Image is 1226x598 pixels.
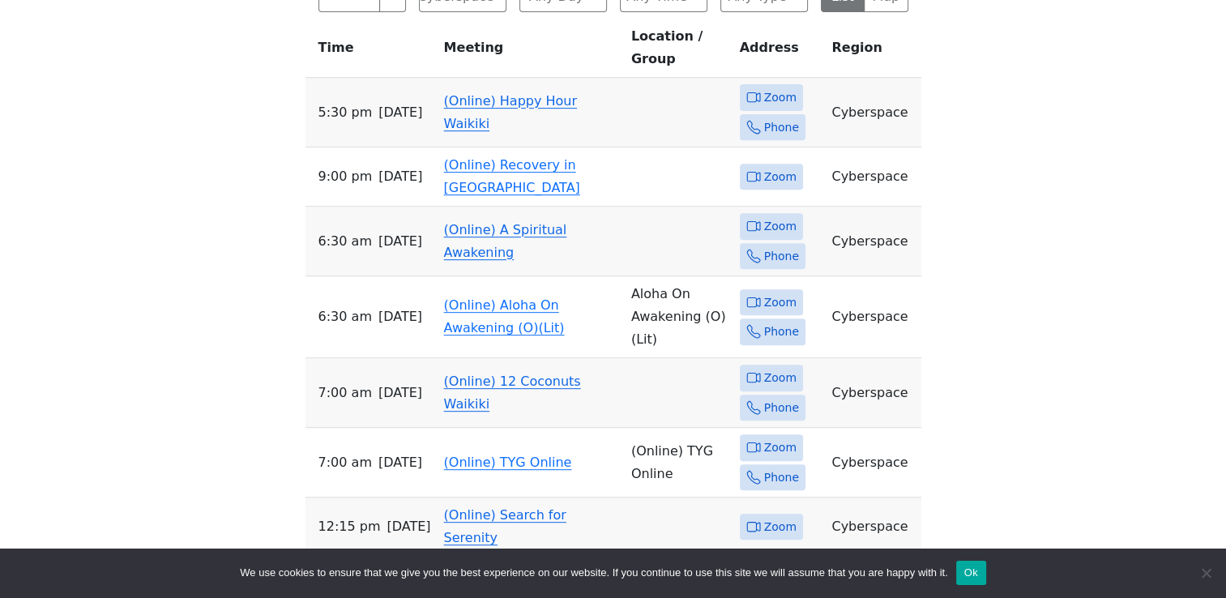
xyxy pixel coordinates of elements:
span: Phone [764,117,799,138]
span: Zoom [764,167,797,187]
span: Zoom [764,517,797,537]
span: [DATE] [387,515,430,538]
td: Cyberspace [825,276,921,358]
span: 7:00 AM [318,382,372,404]
a: (Online) TYG Online [444,455,572,470]
span: 12:15 PM [318,515,381,538]
span: [DATE] [378,451,422,474]
td: Cyberspace [825,207,921,276]
td: Cyberspace [825,428,921,498]
span: 6:30 AM [318,230,372,253]
td: Cyberspace [825,498,921,557]
td: Cyberspace [825,78,921,147]
a: (Online) Search for Serenity [444,507,566,545]
span: [DATE] [378,382,422,404]
span: 7:00 AM [318,451,372,474]
th: Address [733,25,826,78]
td: Cyberspace [825,147,921,207]
span: [DATE] [378,101,422,124]
a: (Online) 12 Coconuts Waikiki [444,374,581,412]
a: (Online) Happy Hour Waikiki [444,93,577,131]
td: Cyberspace [825,358,921,428]
th: Time [305,25,438,78]
td: Aloha On Awakening (O) (Lit) [625,276,733,358]
a: (Online) Recovery in [GEOGRAPHIC_DATA] [444,157,580,195]
span: [DATE] [378,305,422,328]
span: Phone [764,468,799,488]
a: (Online) Aloha On Awakening (O)(Lit) [444,297,565,335]
td: (Online) TYG Online [625,428,733,498]
span: 6:30 AM [318,305,372,328]
span: Zoom [764,438,797,458]
a: (Online) A Spiritual Awakening [444,222,567,260]
span: No [1198,565,1214,581]
span: Zoom [764,368,797,388]
button: Ok [956,561,986,585]
span: Phone [764,322,799,342]
span: Zoom [764,88,797,108]
th: Location / Group [625,25,733,78]
span: We use cookies to ensure that we give you the best experience on our website. If you continue to ... [240,565,947,581]
span: 5:30 PM [318,101,373,124]
span: Phone [764,246,799,267]
span: 9:00 PM [318,165,373,188]
th: Region [825,25,921,78]
span: [DATE] [378,165,422,188]
span: Phone [764,398,799,418]
th: Meeting [438,25,625,78]
span: [DATE] [378,230,422,253]
span: Zoom [764,293,797,313]
span: Zoom [764,216,797,237]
